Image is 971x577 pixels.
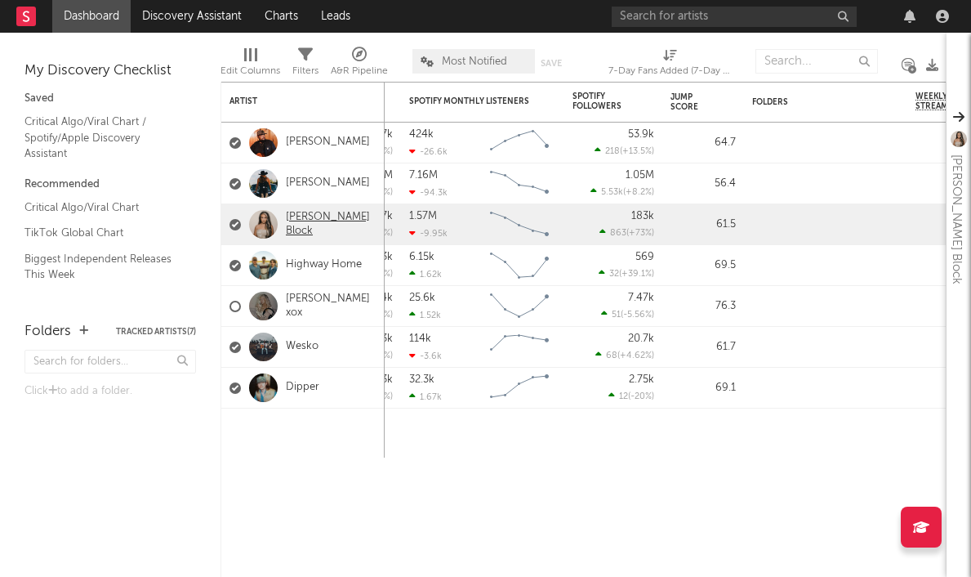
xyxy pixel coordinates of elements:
div: Edit Columns [220,61,280,81]
svg: Chart title [483,327,556,368]
span: 863 [610,229,626,238]
div: A&R Pipeline [331,41,388,88]
input: Search for artists [612,7,857,27]
div: 183k [631,211,654,221]
input: Search... [755,49,878,74]
svg: Chart title [483,123,556,163]
div: -3.6k [409,351,442,361]
div: ( ) [599,268,654,279]
a: [PERSON_NAME] [286,136,370,150]
div: 64.7 [670,133,736,153]
a: Critical Algo/Viral Chart [24,199,180,217]
span: 51 [612,311,621,320]
div: 6.15k [409,252,434,262]
div: 7-Day Fans Added (7-Day Fans Added) [608,61,731,81]
div: Spotify Followers [572,92,630,111]
div: 7-Day Fans Added (7-Day Fans Added) [608,41,731,88]
svg: Chart title [483,245,556,286]
div: ( ) [595,145,654,156]
div: 424k [409,129,434,140]
div: Edit Columns [220,41,280,88]
div: -9.95k [409,228,448,239]
div: 7.16M [409,170,438,181]
div: Artist [229,96,352,106]
div: Filters [292,61,318,81]
div: 69.1 [670,378,736,398]
span: -5.56 % [623,311,652,320]
button: Save [541,59,562,68]
div: 1.57M [409,211,437,221]
div: Saved [24,89,196,109]
a: Biggest Independent Releases This Week [24,250,180,284]
span: +73 % [629,229,652,238]
input: Search for folders... [24,350,196,373]
span: +13.5 % [622,147,652,156]
div: 25.6k [409,293,435,303]
div: 1.62k [409,269,442,280]
span: 12 [619,392,628,401]
span: 5.53k [601,188,623,197]
span: +8.2 % [626,188,652,197]
div: 2.75k [629,374,654,385]
div: Folders [752,97,875,107]
div: ( ) [601,309,654,320]
div: 61.5 [670,215,736,235]
div: Spotify Monthly Listeners [409,96,532,106]
a: Critical Algo/Viral Chart / Spotify/Apple Discovery Assistant [24,113,180,163]
div: 569 [635,252,654,262]
div: Recommended [24,175,196,195]
div: ( ) [590,186,654,197]
a: Highway Home [286,258,362,272]
div: Jump Score [670,92,711,112]
span: 218 [605,147,620,156]
span: -20 % [630,392,652,401]
svg: Chart title [483,286,556,327]
div: My Discovery Checklist [24,61,196,81]
div: 1.52k [409,310,441,320]
a: Wesko [286,340,318,354]
div: ( ) [595,350,654,360]
div: Click to add a folder. [24,382,196,401]
span: Most Notified [442,56,507,67]
span: 32 [609,270,619,279]
div: [PERSON_NAME] Block [947,154,966,284]
a: Dipper [286,381,319,395]
div: 56.4 [670,174,736,194]
div: 61.7 [670,338,736,357]
span: +4.62 % [620,351,652,360]
div: 1.05M [626,170,654,181]
span: +39.1 % [621,270,652,279]
div: 32.3k [409,374,434,385]
button: Tracked Artists(7) [116,328,196,336]
div: 20.7k [628,333,654,344]
a: [PERSON_NAME] [286,177,370,190]
a: [PERSON_NAME] xox [286,293,376,320]
div: ( ) [599,227,654,238]
a: TikTok Global Chart [24,224,180,242]
svg: Chart title [483,163,556,204]
div: 7.47k [628,293,654,303]
div: A&R Pipeline [331,61,388,81]
div: Folders [24,322,71,342]
div: -26.6k [409,146,448,157]
div: 114k [409,333,431,344]
div: 1.67k [409,391,442,402]
svg: Chart title [483,204,556,245]
a: Shazam Top 200 [24,292,180,310]
svg: Chart title [483,368,556,409]
div: 76.3 [670,297,736,316]
span: 68 [606,351,617,360]
div: 69.5 [670,256,736,275]
div: Filters [292,41,318,88]
div: -94.3k [409,187,448,198]
div: ( ) [608,391,654,401]
div: 53.9k [628,129,654,140]
a: [PERSON_NAME] Block [286,211,376,239]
